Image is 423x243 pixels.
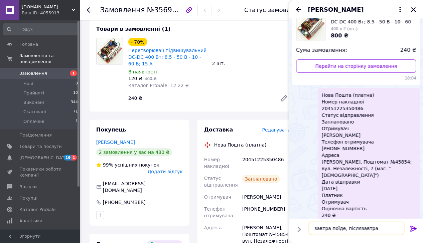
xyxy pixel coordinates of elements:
[241,203,292,222] div: [PHONE_NUMBER]
[296,46,347,54] span: Сума замовлення:
[96,162,159,169] div: успішних покупок
[128,48,207,67] a: Перетворювач підвищувальний DC-DC 400 Вт; 8.5 - 50 В - 10 - 60 В; 15 А
[72,155,77,161] span: 1
[97,38,123,64] img: Перетворювач підвищувальний DC-DC 400 Вт; 8.5 - 50 В - 10 - 60 В; 15 А
[19,144,62,150] span: Товари та послуги
[64,155,72,161] span: 19
[19,195,37,201] span: Покупці
[76,81,78,87] span: 0
[410,6,418,14] button: Закрити
[128,83,189,88] span: Каталог ProSale: 12.22 ₴
[19,53,80,65] span: Замовлення та повідомлення
[100,6,145,14] span: Замовлення
[128,38,147,46] div: - 70%
[19,184,37,190] span: Відгуки
[309,222,404,235] textarea: завтра поїде, післязавтра отримаєте
[204,225,222,231] span: Адреса
[241,191,292,203] div: [PERSON_NAME]
[3,23,79,35] input: Пошук
[23,118,44,125] span: Оплачені
[145,77,157,81] span: 400 ₴
[96,127,126,133] span: Покупець
[295,6,303,14] button: Назад
[73,90,78,96] span: 10
[204,127,233,133] span: Доставка
[128,69,157,75] span: В наявності
[71,99,78,105] span: 344
[296,12,325,41] img: 6445412649_w100_h100_preobrazovatel-povyshayuschij-dc-dc.jpg
[296,75,416,81] span: 18:04 12.08.2025
[96,26,171,32] span: Товари в замовленні (1)
[204,157,229,169] span: Номер накладної
[126,94,275,103] div: 240 ₴
[295,225,303,234] button: Показати кнопки
[204,195,231,200] span: Отримувач
[241,154,292,173] div: 20451225350486
[322,92,416,232] span: Нова Пошта (платна) Номер накладної 20451225350486 Статус відправлення Заплановано Отримувач [PER...
[70,70,77,76] span: 1
[96,140,135,145] a: [PERSON_NAME]
[103,163,113,168] span: 99%
[103,181,146,193] span: [EMAIL_ADDRESS][DOMAIN_NAME]
[244,7,306,13] div: Статус замовлення
[19,70,47,76] span: Замовлення
[204,207,233,219] span: Телефон отримувача
[23,109,46,115] span: Скасовані
[262,128,291,133] span: Редагувати
[87,7,92,13] div: Повернутися назад
[204,176,238,188] span: Статус відправлення
[22,4,72,10] span: shop.pro
[19,41,38,47] span: Головна
[23,90,44,96] span: Прийняті
[76,118,78,125] span: 1
[148,169,183,175] span: Додати відгук
[277,92,291,105] a: Редагувати
[213,142,268,149] div: Нова Пошта (платна)
[23,99,44,105] span: Виконані
[102,199,146,206] div: [PHONE_NUMBER]
[308,5,404,14] button: [PERSON_NAME]
[73,109,78,115] span: 71
[147,6,194,14] span: №356919765
[19,132,52,138] span: Повідомлення
[19,207,55,213] span: Каталог ProSale
[96,149,172,157] div: 2 замовлення у вас на 480 ₴
[331,12,416,25] span: Перетворювач підвищувальний DC-DC 400 Вт; 8.5 - 50 В - 10 - 60 В; 15 А
[22,10,80,16] div: Ваш ID: 4055913
[19,166,62,178] span: Показники роботи компанії
[23,81,33,87] span: Нові
[128,76,142,81] span: 120 ₴
[209,59,293,68] div: 2 шт.
[19,218,42,224] span: Аналітика
[242,175,280,183] div: Заплановано
[331,32,348,39] span: 800 ₴
[308,5,364,14] span: [PERSON_NAME]
[296,59,416,73] a: Перейти на сторінку замовлення
[19,155,69,161] span: [DEMOGRAPHIC_DATA]
[331,26,358,31] span: 400 x 2 (шт.)
[400,46,416,54] span: 240 ₴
